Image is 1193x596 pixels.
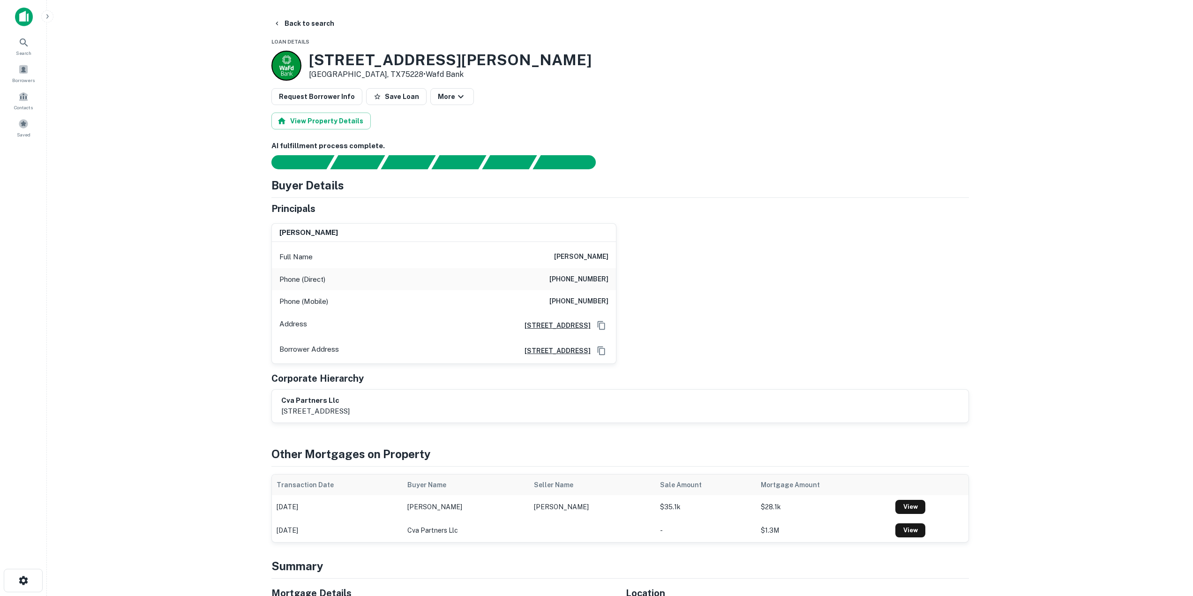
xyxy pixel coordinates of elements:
div: Documents found, AI parsing details... [381,155,435,169]
h6: [PHONE_NUMBER] [549,274,608,285]
p: Full Name [279,251,313,263]
a: Search [3,33,44,59]
td: $1.3M [756,519,891,542]
h5: Corporate Hierarchy [271,371,364,385]
td: [PERSON_NAME] [529,495,656,519]
span: Search [16,49,31,57]
iframe: Chat Widget [1146,521,1193,566]
p: Phone (Mobile) [279,296,328,307]
p: Address [279,318,307,332]
button: Back to search [270,15,338,32]
span: Contacts [14,104,33,111]
td: - [655,519,756,542]
td: cva partners llc [403,519,529,542]
th: Buyer Name [403,475,529,495]
th: Mortgage Amount [756,475,891,495]
a: View [895,500,925,514]
h6: [PERSON_NAME] [554,251,608,263]
span: Loan Details [271,39,309,45]
th: Transaction Date [272,475,403,495]
td: [PERSON_NAME] [403,495,529,519]
a: [STREET_ADDRESS] [517,346,591,356]
button: View Property Details [271,113,371,129]
button: Copy Address [594,318,608,332]
a: Saved [3,115,44,140]
div: Principals found, AI now looking for contact information... [431,155,486,169]
h4: Summary [271,558,969,574]
p: Borrower Address [279,344,339,358]
th: Sale Amount [655,475,756,495]
div: Principals found, still searching for contact information. This may take time... [482,155,537,169]
a: Borrowers [3,60,44,86]
td: [DATE] [272,519,403,542]
div: Sending borrower request to AI... [260,155,330,169]
h5: Principals [271,202,315,216]
button: Save Loan [366,88,427,105]
h6: [PERSON_NAME] [279,227,338,238]
p: [STREET_ADDRESS] [281,406,350,417]
a: Contacts [3,88,44,113]
a: Wafd Bank [426,70,464,79]
h3: [STREET_ADDRESS][PERSON_NAME] [309,51,592,69]
button: Request Borrower Info [271,88,362,105]
h6: cva partners llc [281,395,350,406]
h4: Buyer Details [271,177,344,194]
img: capitalize-icon.png [15,8,33,26]
button: More [430,88,474,105]
span: Saved [17,131,30,138]
th: Seller Name [529,475,656,495]
td: [DATE] [272,495,403,519]
h6: AI fulfillment process complete. [271,141,969,151]
span: Borrowers [12,76,35,84]
p: [GEOGRAPHIC_DATA], TX75228 • [309,69,592,80]
h4: Other Mortgages on Property [271,445,969,462]
a: View [895,523,925,537]
td: $28.1k [756,495,891,519]
h6: [PHONE_NUMBER] [549,296,608,307]
a: [STREET_ADDRESS] [517,320,591,331]
p: Phone (Direct) [279,274,325,285]
td: $35.1k [655,495,756,519]
div: Your request is received and processing... [330,155,385,169]
div: AI fulfillment process complete. [533,155,607,169]
button: Copy Address [594,344,608,358]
